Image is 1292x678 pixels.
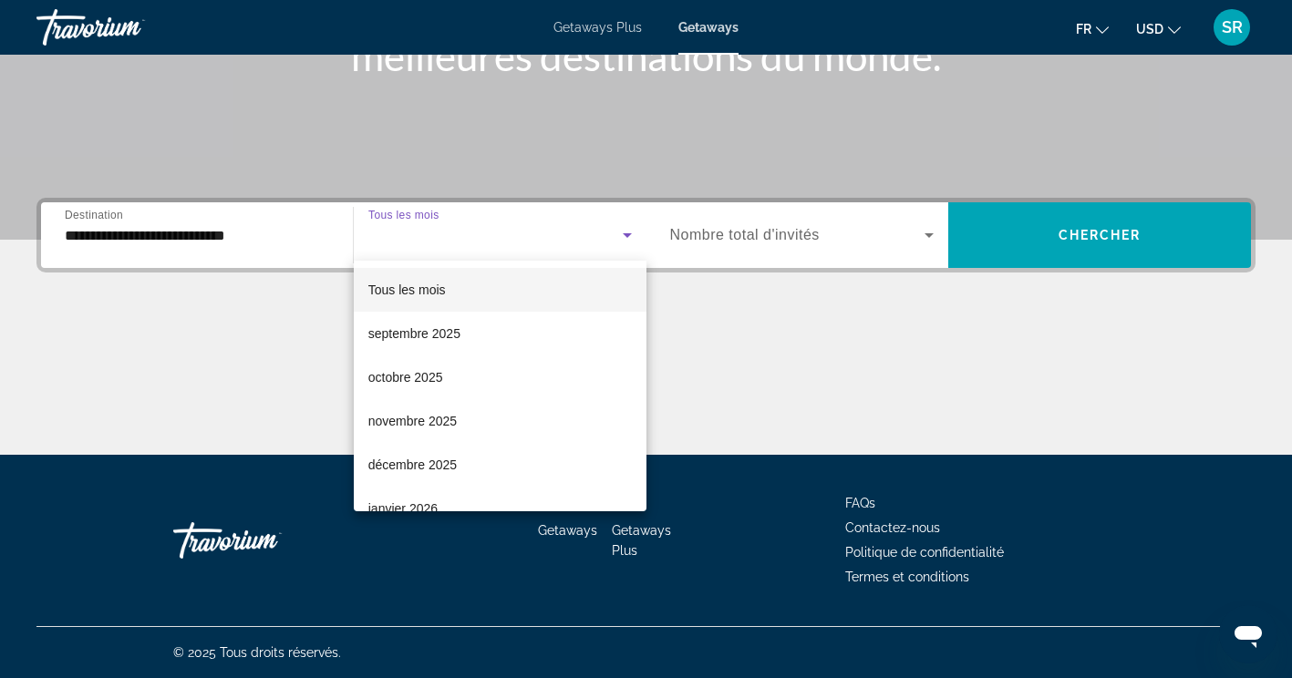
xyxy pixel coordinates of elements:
[368,410,457,432] span: novembre 2025
[1219,605,1277,663] iframe: Bouton de lancement de la fenêtre de messagerie
[368,323,460,344] span: septembre 2025
[368,282,446,297] span: Tous les mois
[368,366,443,388] span: octobre 2025
[368,498,438,519] span: janvier 2026
[368,454,457,476] span: décembre 2025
